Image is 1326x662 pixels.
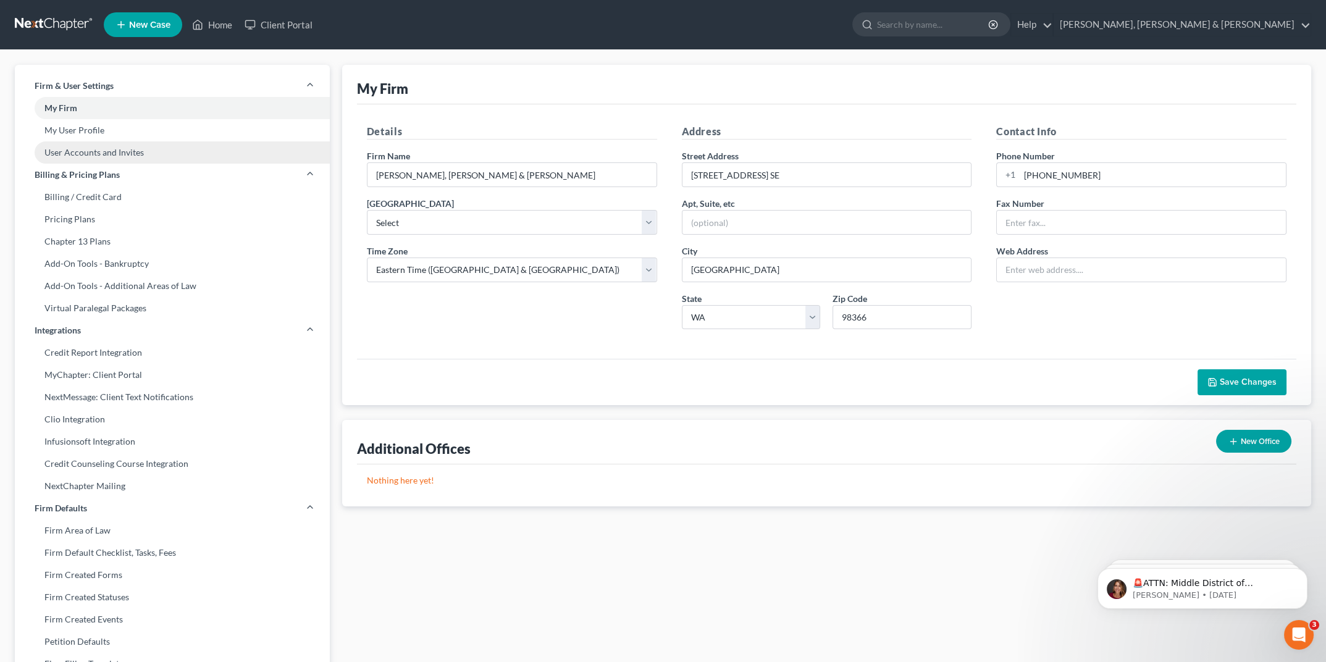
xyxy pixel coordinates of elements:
[15,564,330,586] a: Firm Created Forms
[996,245,1048,258] label: Web Address
[15,364,330,386] a: MyChapter: Client Portal
[367,151,410,161] span: Firm Name
[15,141,330,164] a: User Accounts and Invites
[35,80,114,92] span: Firm & User Settings
[1216,430,1291,453] button: New Office
[1079,542,1326,629] iframe: Intercom notifications message
[367,245,408,258] label: Time Zone
[1309,620,1319,630] span: 3
[35,324,81,337] span: Integrations
[682,124,972,140] h5: Address
[15,297,330,319] a: Virtual Paralegal Packages
[996,124,1286,140] h5: Contact Info
[682,245,697,258] label: City
[357,440,471,458] div: Additional Offices
[15,430,330,453] a: Infusionsoft Integration
[682,292,702,305] label: State
[997,258,1286,282] input: Enter web address....
[15,497,330,519] a: Firm Defaults
[357,80,408,98] div: My Firm
[15,230,330,253] a: Chapter 13 Plans
[367,197,454,210] label: [GEOGRAPHIC_DATA]
[15,253,330,275] a: Add-On Tools - Bankruptcy
[238,14,319,36] a: Client Portal
[833,305,971,330] input: XXXXX
[1054,14,1311,36] a: [PERSON_NAME], [PERSON_NAME] & [PERSON_NAME]
[15,186,330,208] a: Billing / Credit Card
[367,474,1286,487] p: Nothing here yet!
[15,586,330,608] a: Firm Created Statuses
[1284,620,1314,650] iframe: Intercom live chat
[997,163,1020,186] div: +1
[35,169,120,181] span: Billing & Pricing Plans
[129,20,170,30] span: New Case
[833,292,867,305] label: Zip Code
[35,502,87,514] span: Firm Defaults
[1020,163,1286,186] input: Enter phone...
[15,208,330,230] a: Pricing Plans
[15,275,330,297] a: Add-On Tools - Additional Areas of Law
[877,13,990,36] input: Search by name...
[15,608,330,631] a: Firm Created Events
[15,475,330,497] a: NextChapter Mailing
[186,14,238,36] a: Home
[15,453,330,475] a: Credit Counseling Course Integration
[15,631,330,653] a: Petition Defaults
[682,163,971,186] input: Enter address...
[682,197,735,210] label: Apt, Suite, etc
[682,258,971,282] input: Enter city...
[997,211,1286,234] input: Enter fax...
[15,519,330,542] a: Firm Area of Law
[367,163,657,186] input: Enter name...
[15,341,330,364] a: Credit Report Integration
[682,211,971,234] input: (optional)
[15,164,330,186] a: Billing & Pricing Plans
[15,386,330,408] a: NextMessage: Client Text Notifications
[996,197,1044,210] label: Fax Number
[15,408,330,430] a: Clio Integration
[15,319,330,341] a: Integrations
[1220,377,1277,387] span: Save Changes
[1011,14,1052,36] a: Help
[15,119,330,141] a: My User Profile
[15,542,330,564] a: Firm Default Checklist, Tasks, Fees
[1198,369,1286,395] button: Save Changes
[15,75,330,97] a: Firm & User Settings
[682,149,739,162] label: Street Address
[367,124,657,140] h5: Details
[15,97,330,119] a: My Firm
[996,149,1055,162] label: Phone Number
